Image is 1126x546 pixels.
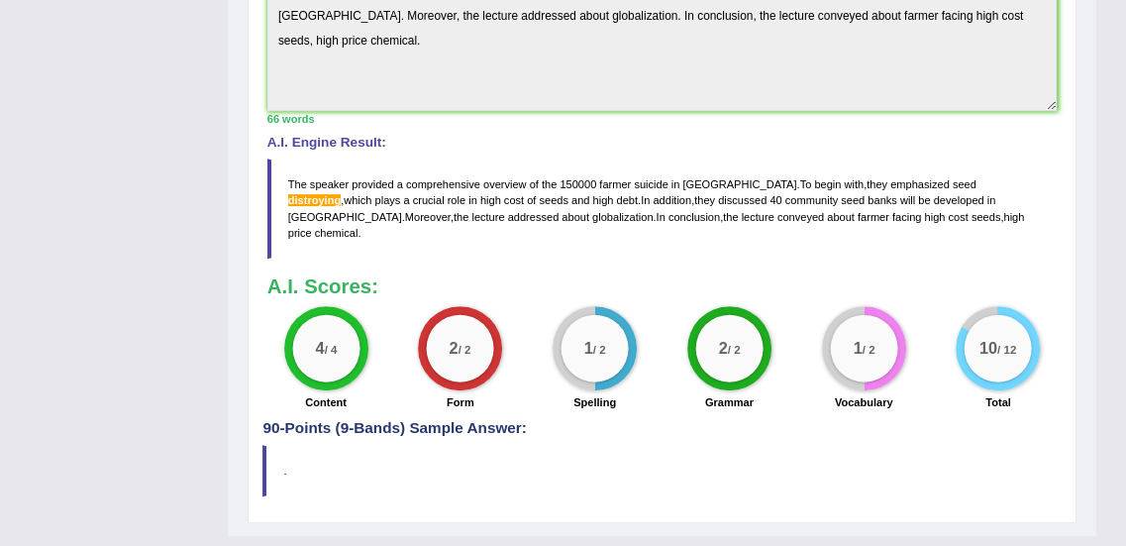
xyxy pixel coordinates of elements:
[267,111,1058,127] div: 66 words
[641,194,650,206] span: In
[539,194,567,206] span: seeds
[288,227,312,239] span: price
[616,194,638,206] span: debt
[972,211,1000,223] span: seeds
[592,211,653,223] span: globalization
[785,194,838,206] span: community
[262,445,1061,496] blockquote: .
[413,194,445,206] span: crucial
[573,394,616,410] label: Spelling
[471,211,504,223] span: lecture
[599,178,631,190] span: farmer
[267,275,378,297] b: A.I. Scores:
[853,339,862,357] big: 1
[985,394,1011,410] label: Total
[835,394,893,410] label: Vocabulary
[997,343,1016,356] small: / 12
[918,194,930,206] span: be
[403,194,409,206] span: a
[288,178,307,190] span: The
[288,194,341,206] span: Possible spelling mistake found. (did you mean: destroying)
[862,343,874,356] small: / 2
[844,178,864,190] span: with
[468,194,477,206] span: in
[948,211,968,223] span: cost
[777,211,824,223] span: conveyed
[858,211,889,223] span: farmer
[508,211,560,223] span: addressed
[657,211,665,223] span: In
[562,211,589,223] span: about
[814,178,841,190] span: begin
[718,194,767,206] span: discussed
[504,194,524,206] span: cost
[352,178,393,190] span: provided
[447,394,474,410] label: Form
[867,178,887,190] span: they
[705,394,754,410] label: Grammar
[310,178,349,190] span: speaker
[593,343,606,356] small: / 2
[267,136,1058,151] h4: A.I. Engine Result:
[406,178,480,190] span: comprehensive
[542,178,557,190] span: the
[527,194,536,206] span: of
[450,339,459,357] big: 2
[718,339,727,357] big: 2
[315,227,358,239] span: chemical
[459,343,471,356] small: / 2
[900,194,915,206] span: will
[344,194,371,206] span: which
[454,211,468,223] span: the
[934,194,984,206] span: developed
[979,339,997,357] big: 10
[668,211,720,223] span: conclusion
[315,339,324,357] big: 4
[584,339,593,357] big: 1
[827,211,855,223] span: about
[634,178,667,190] span: suicide
[769,194,781,206] span: 40
[924,211,945,223] span: high
[653,194,691,206] span: addition
[671,178,680,190] span: in
[953,178,976,190] span: seed
[727,343,740,356] small: / 2
[890,178,950,190] span: emphasized
[868,194,896,206] span: banks
[592,194,613,206] span: high
[480,194,501,206] span: high
[305,394,347,410] label: Content
[1003,211,1024,223] span: high
[560,178,596,190] span: 150000
[742,211,774,223] span: lecture
[267,159,1058,259] blockquote: . , , . , . , . , , .
[448,194,465,206] span: role
[288,211,402,223] span: [GEOGRAPHIC_DATA]
[841,194,865,206] span: seed
[571,194,589,206] span: and
[694,194,715,206] span: they
[483,178,527,190] span: overview
[375,194,401,206] span: plays
[682,178,796,190] span: [GEOGRAPHIC_DATA]
[397,178,403,190] span: a
[723,211,738,223] span: the
[987,194,996,206] span: in
[405,211,451,223] span: Moreover
[530,178,539,190] span: of
[324,343,337,356] small: / 4
[800,178,812,190] span: To
[892,211,921,223] span: facing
